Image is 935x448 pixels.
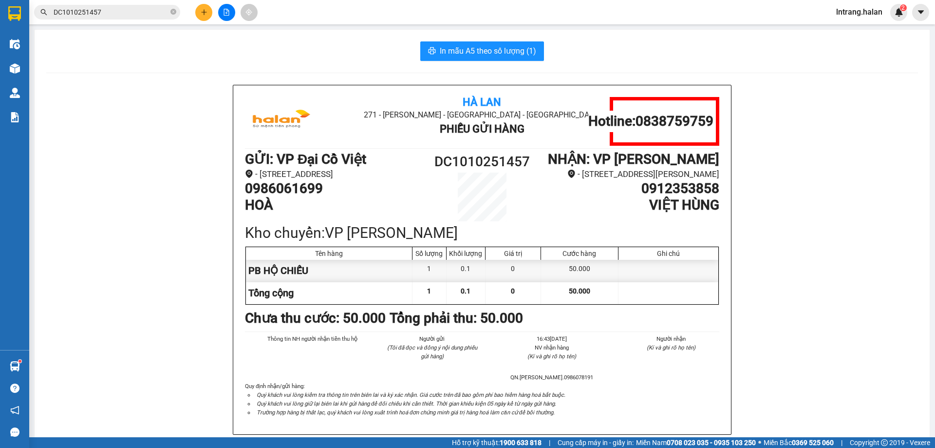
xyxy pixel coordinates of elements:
span: Hỗ trợ kỹ thuật: [452,437,542,448]
div: Ghi chú [621,250,716,257]
span: Miền Nam [636,437,756,448]
span: 0.1 [461,287,470,295]
input: Tìm tên, số ĐT hoặc mã đơn [54,7,168,18]
span: 0 [511,287,515,295]
div: 0.1 [447,260,486,282]
span: | [841,437,842,448]
div: Giá trị [488,250,538,257]
li: - [STREET_ADDRESS][PERSON_NAME] [542,168,719,181]
button: aim [241,4,258,21]
span: close-circle [170,9,176,15]
img: logo.jpg [245,97,318,146]
li: 16:43[DATE] [504,334,600,343]
img: solution-icon [10,112,20,122]
li: 271 - [PERSON_NAME] - [GEOGRAPHIC_DATA] - [GEOGRAPHIC_DATA] [324,109,640,121]
span: notification [10,406,19,415]
span: Cung cấp máy in - giấy in: [558,437,634,448]
span: 2 [901,4,905,11]
span: search [40,9,47,16]
span: plus [201,9,207,16]
b: Chưa thu cước : 50.000 [245,310,386,326]
span: | [549,437,550,448]
h1: DC1010251457 [423,151,542,173]
b: NHẬN : VP [PERSON_NAME] [548,151,719,167]
div: 1 [412,260,447,282]
h1: 0986061699 [245,180,423,197]
span: message [10,428,19,437]
i: Quý khách vui lòng giữ lại biên lai khi gửi hàng để đối chiếu khi cần thiết. Thời gian khiếu kiện... [257,400,556,407]
span: file-add [223,9,230,16]
h1: VIỆT HÙNG [542,197,719,214]
li: Người nhận [623,334,720,343]
span: Miền Bắc [764,437,834,448]
i: (Tôi đã đọc và đồng ý nội dung phiếu gửi hàng) [387,344,477,360]
img: warehouse-icon [10,361,20,371]
i: Quý khách vui lòng kiểm tra thông tin trên biên lai và ký xác nhận. Giá cước trên đã bao gồm phí ... [257,391,565,398]
strong: 0369 525 060 [792,439,834,447]
div: Kho chuyển: VP [PERSON_NAME] [245,221,719,244]
img: warehouse-icon [10,39,20,49]
span: aim [245,9,252,16]
i: Trường hợp hàng bị thất lạc, quý khách vui lòng xuất trình hoá đơn chứng minh giá trị hàng hoá là... [257,409,555,416]
div: Cước hàng [543,250,616,257]
li: Thông tin NH người nhận tiền thu hộ [264,334,361,343]
li: - [STREET_ADDRESS] [245,168,423,181]
span: environment [245,170,253,178]
button: file-add [218,4,235,21]
span: copyright [881,439,888,446]
button: plus [195,4,212,21]
button: printerIn mẫu A5 theo số lượng (1) [420,41,544,61]
span: printer [428,47,436,56]
span: question-circle [10,384,19,393]
span: In mẫu A5 theo số lượng (1) [440,45,536,57]
sup: 2 [900,4,907,11]
span: caret-down [916,8,925,17]
li: Người gửi [384,334,481,343]
h1: HOÀ [245,197,423,214]
div: Quy định nhận/gửi hàng : [245,382,719,417]
strong: 1900 633 818 [500,439,542,447]
strong: 0708 023 035 - 0935 103 250 [667,439,756,447]
span: ⚪️ [758,441,761,445]
button: caret-down [912,4,929,21]
li: NV nhận hàng [504,343,600,352]
img: icon-new-feature [895,8,903,17]
span: 1 [427,287,431,295]
span: close-circle [170,8,176,17]
div: Khối lượng [449,250,483,257]
img: logo-vxr [8,6,21,21]
div: 0 [486,260,541,282]
div: 50.000 [541,260,618,282]
h1: 0912353858 [542,180,719,197]
b: GỬI : VP Đại Cồ Việt [245,151,366,167]
span: Tổng cộng [248,287,294,299]
img: warehouse-icon [10,88,20,98]
div: Tên hàng [248,250,410,257]
b: Hà Lan [463,96,501,108]
span: lntrang.halan [828,6,890,18]
img: warehouse-icon [10,63,20,74]
li: QN.[PERSON_NAME].0986078191 [504,373,600,382]
b: Tổng phải thu: 50.000 [390,310,523,326]
i: (Kí và ghi rõ họ tên) [647,344,695,351]
span: environment [567,170,576,178]
i: (Kí và ghi rõ họ tên) [527,353,576,360]
div: PB HỘ CHIẾU [246,260,412,282]
div: Số lượng [415,250,444,257]
sup: 1 [19,360,21,363]
span: 50.000 [569,287,590,295]
b: Phiếu Gửi Hàng [440,123,524,135]
h1: Hotline: 0838759759 [588,113,713,130]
